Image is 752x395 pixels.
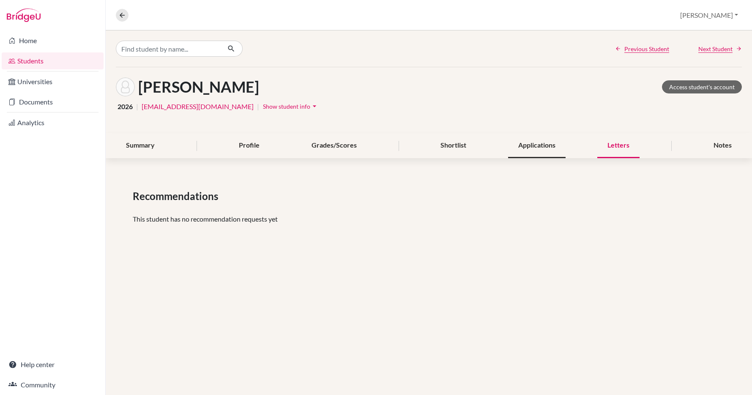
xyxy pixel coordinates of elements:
span: | [136,101,138,112]
div: Summary [116,133,165,158]
span: Next Student [698,44,733,53]
span: Show student info [263,103,310,110]
input: Find student by name... [116,41,221,57]
i: arrow_drop_down [310,102,319,110]
div: Shortlist [430,133,476,158]
a: [EMAIL_ADDRESS][DOMAIN_NAME] [142,101,254,112]
button: Show student infoarrow_drop_down [263,100,319,113]
a: Documents [2,93,104,110]
img: Solana Rao's avatar [116,77,135,96]
div: Letters [597,133,640,158]
a: Students [2,52,104,69]
a: Help center [2,356,104,373]
p: This student has no recommendation requests yet [133,214,725,224]
a: Previous Student [615,44,669,53]
div: Grades/Scores [301,133,367,158]
span: Previous Student [624,44,669,53]
img: Bridge-U [7,8,41,22]
a: Next Student [698,44,742,53]
a: Community [2,376,104,393]
span: Recommendations [133,189,221,204]
div: Profile [229,133,270,158]
h1: [PERSON_NAME] [138,78,259,96]
button: [PERSON_NAME] [676,7,742,23]
a: Access student's account [662,80,742,93]
span: 2026 [118,101,133,112]
div: Applications [508,133,566,158]
div: Notes [703,133,742,158]
a: Home [2,32,104,49]
a: Analytics [2,114,104,131]
span: | [257,101,259,112]
a: Universities [2,73,104,90]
